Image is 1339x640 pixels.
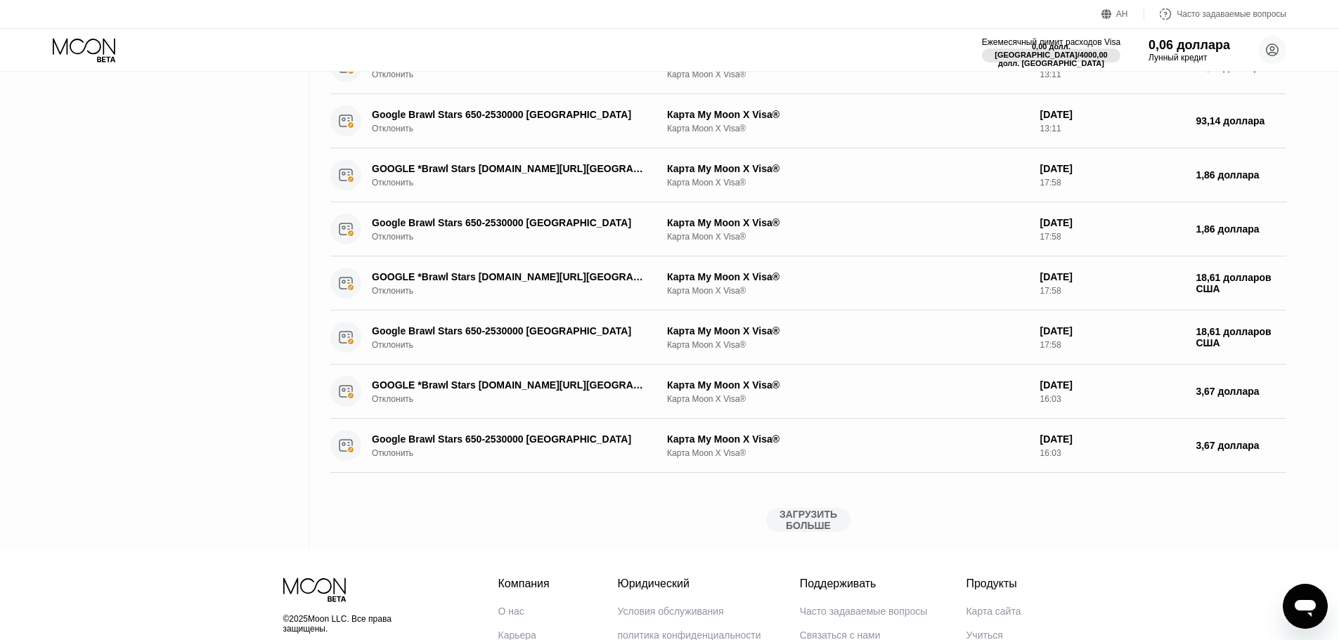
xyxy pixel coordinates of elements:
font: Карта My Moon X Visa® [667,163,780,174]
font: Продукты [966,577,1016,589]
div: АН [1101,7,1144,21]
font: GOOGLE *Brawl Stars [DOMAIN_NAME][URL][GEOGRAPHIC_DATA] [372,379,692,391]
font: 16:03 [1040,448,1061,458]
font: 17:58 [1040,340,1061,350]
font: © [283,614,290,624]
div: GOOGLE *Brawl Stars [DOMAIN_NAME][URL][GEOGRAPHIC_DATA]ОтклонитьКарта My Moon X Visa®Карта Moon X... [330,365,1286,419]
font: Отклонить [372,394,413,404]
font: Карта Moon X Visa® [667,232,746,242]
font: 17:58 [1040,286,1061,296]
font: [DATE] [1040,163,1073,174]
div: Google Brawl Stars 650-2530000 [GEOGRAPHIC_DATA]ОтклонитьКарта My Moon X Visa®Карта Moon X Visa®[... [330,94,1286,148]
font: Карта Moon X Visa® [667,70,746,79]
font: 17:58 [1040,178,1061,188]
div: ЗАГРУЗИТЬ БОЛЬШЕ [330,508,1286,532]
font: 17:58 [1040,232,1061,242]
font: Google Brawl Stars 650-2530000 [GEOGRAPHIC_DATA] [372,433,631,445]
font: [DATE] [1040,217,1073,228]
font: GOOGLE *Brawl Stars [DOMAIN_NAME][URL][GEOGRAPHIC_DATA] [372,271,692,282]
font: 2025 [289,614,308,624]
font: 16:03 [1040,394,1061,404]
font: [DATE] [1040,271,1073,282]
font: / [1078,51,1080,59]
font: Отклонить [372,124,413,133]
font: 18,61 долларов США [1196,272,1274,294]
font: Moon LLC. Все права защищены. [283,614,394,634]
font: ЗАГРУЗИТЬ БОЛЬШЕ [780,509,840,531]
font: 13:11 [1040,70,1061,79]
iframe: Кнопка запуска окна обмена сообщениями [1283,584,1328,629]
font: 93,14 доллара [1196,115,1264,126]
font: Карта Moon X Visa® [667,286,746,296]
font: [DATE] [1040,109,1073,120]
font: 4000,00 долл. [GEOGRAPHIC_DATA] [998,51,1110,67]
font: Часто задаваемые вопросы [800,606,928,617]
font: Карта My Moon X Visa® [667,379,780,391]
font: 0,00 долл. [GEOGRAPHIC_DATA] [995,42,1078,59]
font: Google Brawl Stars 650-2530000 [GEOGRAPHIC_DATA] [372,325,631,337]
div: Google Brawl Stars 650-2530000 [GEOGRAPHIC_DATA]ОтклонитьКарта My Moon X Visa®Карта Moon X Visa®[... [330,202,1286,256]
font: АН [1116,9,1128,19]
div: GOOGLE *Brawl Stars [DOMAIN_NAME][URL][GEOGRAPHIC_DATA]ОтклонитьКарта My Moon X Visa®Карта Moon X... [330,148,1286,202]
font: 0,06 доллара [1149,38,1230,52]
font: Карта Moon X Visa® [667,340,746,350]
div: Ежемесячный лимит расходов Visa0,00 долл. [GEOGRAPHIC_DATA]/4000,00 долл. [GEOGRAPHIC_DATA] [982,37,1120,63]
font: Ежемесячный лимит расходов Visa [982,37,1120,47]
div: Часто задаваемые вопросы [1144,7,1286,21]
font: Отклонить [372,70,413,79]
div: Google Brawl Stars 650-2530000 [GEOGRAPHIC_DATA]ОтклонитьКарта My Moon X Visa®Карта Moon X Visa®[... [330,419,1286,473]
font: Карта My Moon X Visa® [667,217,780,228]
font: Карта сайта [966,606,1021,617]
font: Карта Moon X Visa® [667,124,746,133]
font: 3,67 доллара [1196,440,1259,451]
font: Отклонить [372,178,413,188]
font: [DATE] [1040,433,1073,445]
font: Карта My Moon X Visa® [667,109,780,120]
font: 13:11 [1040,124,1061,133]
font: Карта Moon X Visa® [667,448,746,458]
font: Google Brawl Stars 650-2530000 [GEOGRAPHIC_DATA] [372,109,631,120]
div: 0,06 доллараЛунный кредит [1149,38,1230,63]
font: Карта My Moon X Visa® [667,325,780,337]
font: Отклонить [372,286,413,296]
font: Google Brawl Stars 650-2530000 [GEOGRAPHIC_DATA] [372,217,631,228]
font: GOOGLE *Brawl Stars [DOMAIN_NAME][URL][GEOGRAPHIC_DATA] [372,163,692,174]
font: Карта Moon X Visa® [667,394,746,404]
font: Часто задаваемые вопросы [1177,9,1286,19]
font: [DATE] [1040,325,1073,337]
font: Карта My Moon X Visa® [667,433,780,445]
font: Лунный кредит [1149,53,1207,63]
font: Поддерживать [800,577,877,589]
div: Google Brawl Stars 650-2530000 [GEOGRAPHIC_DATA]ОтклонитьКарта My Moon X Visa®Карта Moon X Visa®[... [330,311,1286,365]
font: Карта Moon X Visa® [667,178,746,188]
font: [DATE] [1040,379,1073,391]
font: Условия обслуживания [618,606,724,617]
font: Карта My Moon X Visa® [667,271,780,282]
font: 1,86 доллара [1196,223,1259,235]
font: 18,61 долларов США [1196,326,1274,348]
font: О нас [498,606,524,617]
font: Отклонить [372,340,413,350]
font: 3,67 доллара [1196,386,1259,397]
div: GOOGLE *Brawl Stars [DOMAIN_NAME][URL][GEOGRAPHIC_DATA]ОтклонитьКарта My Moon X Visa®Карта Moon X... [330,256,1286,311]
font: Компания [498,577,550,589]
font: 1,86 доллара [1196,169,1259,181]
font: Юридический [618,577,690,589]
font: Отклонить [372,232,413,242]
font: Отклонить [372,448,413,458]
